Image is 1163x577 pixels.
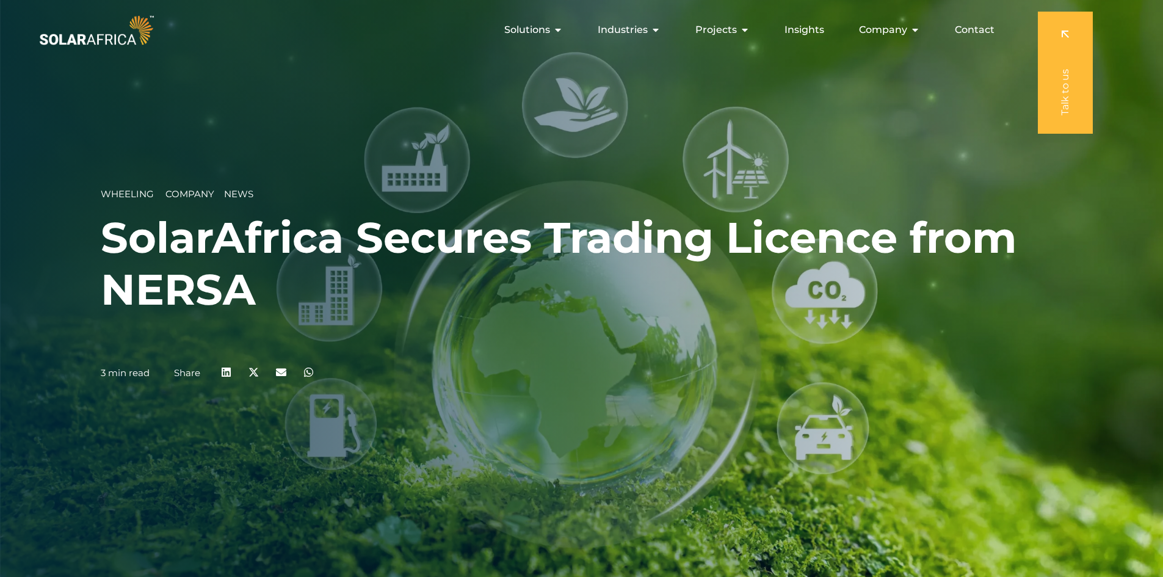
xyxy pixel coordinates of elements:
span: News [224,188,253,200]
h1: SolarAfrica Secures Trading Licence from NERSA [101,212,1062,316]
a: Insights [784,23,824,37]
span: Industries [598,23,648,37]
span: Company [859,23,907,37]
div: Menu Toggle [156,18,1004,42]
div: Share on linkedin [212,358,240,386]
span: __ [214,188,224,200]
a: Share [174,367,200,379]
span: Company [165,188,214,200]
div: Share on x-twitter [240,358,267,386]
div: Share on whatsapp [295,358,322,386]
nav: Menu [156,18,1004,42]
p: 3 min read [101,368,150,379]
a: Contact [955,23,995,37]
span: Solutions [504,23,550,37]
div: Share on email [267,358,295,386]
span: Projects [695,23,737,37]
span: Wheeling [101,188,154,200]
